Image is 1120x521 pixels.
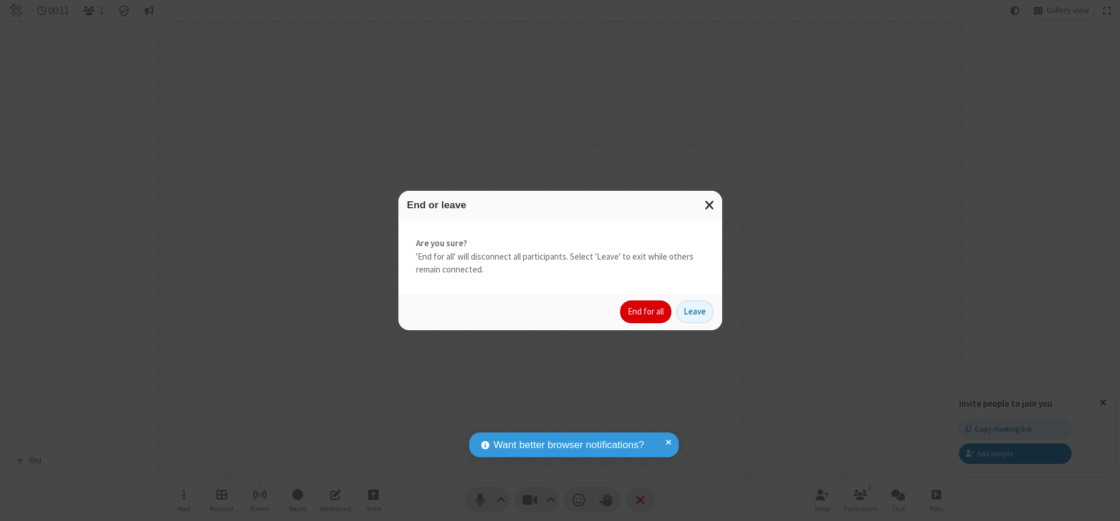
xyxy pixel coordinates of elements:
button: End for all [620,300,671,324]
span: Want better browser notifications? [494,438,644,453]
h3: End or leave [407,200,713,211]
div: 'End for all' will disconnect all participants. Select 'Leave' to exit while others remain connec... [398,219,722,294]
strong: Are you sure? [416,237,705,250]
button: Close modal [698,191,722,219]
button: Leave [676,300,713,324]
